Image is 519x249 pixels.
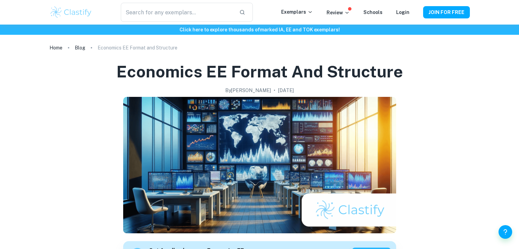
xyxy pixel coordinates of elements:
a: Login [396,10,409,15]
button: Help and Feedback [499,225,512,239]
a: Schools [363,10,383,15]
button: JOIN FOR FREE [423,6,470,18]
img: Clastify logo [49,5,93,19]
img: Economics EE Format and Structure cover image [123,97,396,233]
h2: By [PERSON_NAME] [225,87,271,94]
a: Blog [75,43,85,53]
a: Home [49,43,62,53]
h6: Click here to explore thousands of marked IA, EE and TOK exemplars ! [1,26,518,33]
p: Exemplars [281,8,313,16]
p: • [274,87,275,94]
h1: Economics EE Format and Structure [116,61,403,83]
p: Economics EE Format and Structure [98,44,177,52]
p: Review [327,9,350,16]
input: Search for any exemplars... [121,3,233,22]
h2: [DATE] [278,87,294,94]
